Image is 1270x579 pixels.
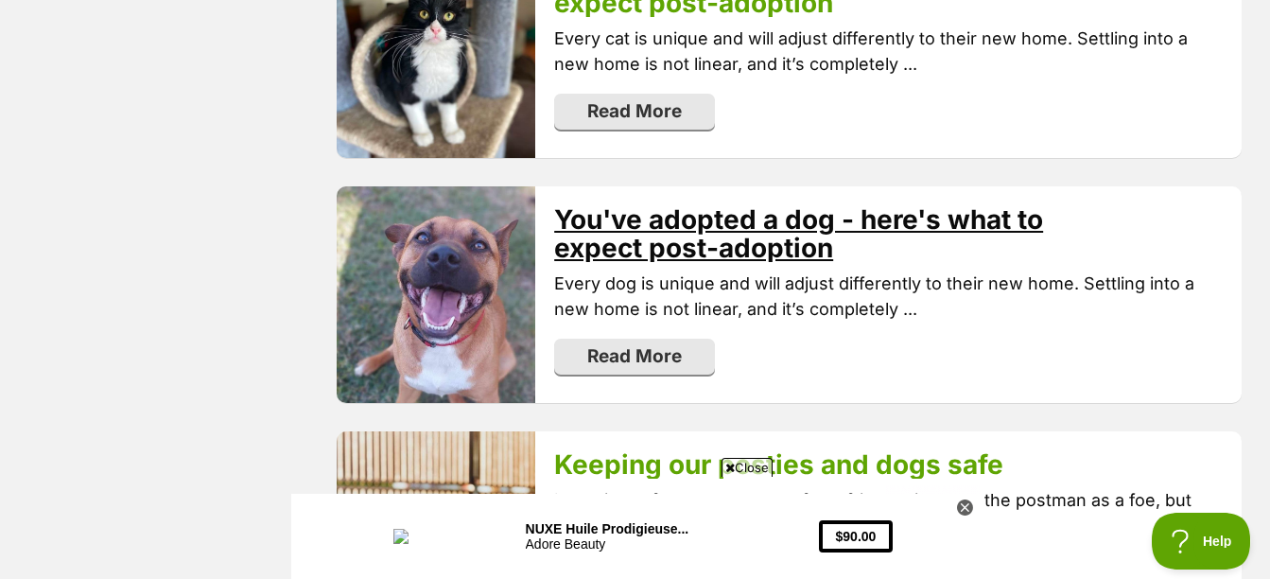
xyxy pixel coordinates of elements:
[337,186,535,403] img: admecflm6pzsdxbz7eza.jpg
[1152,513,1251,570] iframe: Help Scout Beacon - Open
[528,26,602,58] button: $90.00
[235,43,455,58] div: Adore Beauty
[554,448,1003,481] a: Keeping our posties and dogs safe
[554,94,715,130] a: Read More
[291,484,980,570] iframe: Advertisement
[554,26,1223,77] p: Every cat is unique and will adjust differently to their new home. Settling into a new home is no...
[554,339,715,375] a: Read More
[554,271,1223,322] p: Every dog is unique and will adjust differently to their new home. Settling into a new home is no...
[235,27,455,43] div: NUXE Huile Prodigieuse...
[554,203,1043,264] a: You've adopted a dog - here's what to expect post-adoption
[722,458,773,477] span: Close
